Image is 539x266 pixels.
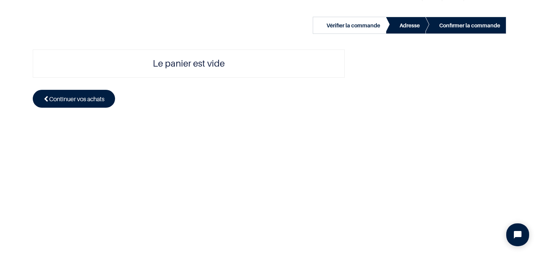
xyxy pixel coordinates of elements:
[400,21,420,30] div: Adresse
[439,21,500,30] div: Confirmer la commande
[33,90,115,107] a: Continuer vos achats
[33,49,345,78] div: Le panier est vide
[49,95,104,103] span: Continuer vos achats
[500,217,536,253] iframe: Tidio Chat
[326,21,380,30] div: Vérifier la commande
